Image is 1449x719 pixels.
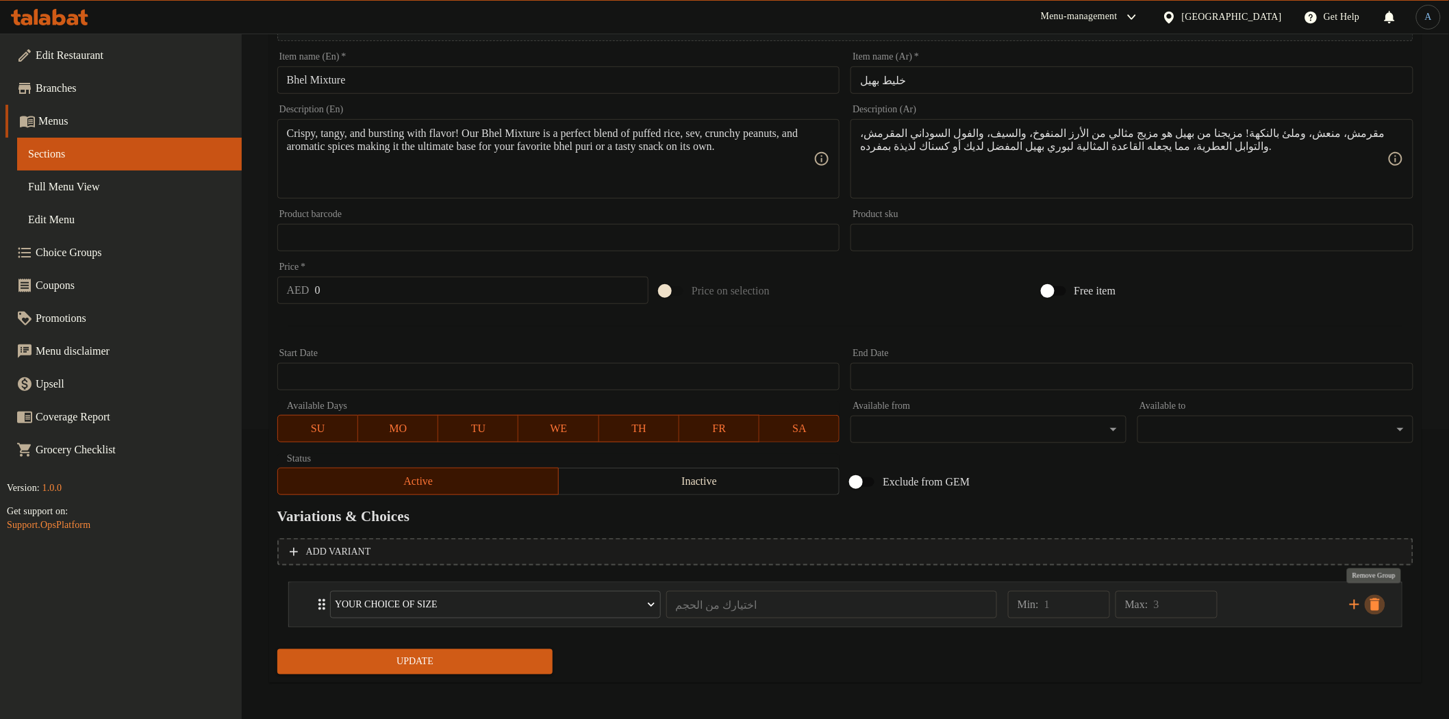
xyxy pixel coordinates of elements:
[1125,596,1148,613] p: Max:
[5,368,242,401] a: Upsell
[1074,283,1116,299] span: Free item
[1041,9,1118,25] div: Menu-management
[883,474,970,490] span: Exclude from GEM
[5,236,242,269] a: Choice Groups
[7,506,68,516] span: Get support on:
[36,409,231,425] span: Coverage Report
[364,419,433,439] span: MO
[28,146,231,162] span: Sections
[289,583,1402,627] div: Expand
[1365,594,1385,615] button: delete
[335,596,655,614] span: Your Choice Of Size
[42,483,62,493] span: 1.0.0
[306,544,371,561] span: Add variant
[1344,594,1365,615] button: add
[438,415,518,442] button: TU
[38,113,231,129] span: Menus
[315,277,649,304] input: Please enter price
[558,468,840,495] button: Inactive
[5,335,242,368] a: Menu disclaimer
[759,415,840,442] button: SA
[5,269,242,302] a: Coupons
[599,415,679,442] button: TH
[36,376,231,392] span: Upsell
[5,401,242,433] a: Coverage Report
[287,127,814,192] textarea: Crispy, tangy, and bursting with flavor! Our Bhel Mixture is a perfect blend of puffed rice, sev,...
[1182,10,1282,25] div: [GEOGRAPHIC_DATA]
[277,649,553,674] button: Update
[17,138,242,171] a: Sections
[283,472,553,492] span: Active
[5,39,242,72] a: Edit Restaurant
[283,419,353,439] span: SU
[5,433,242,466] a: Grocery Checklist
[17,171,242,203] a: Full Menu View
[287,282,310,299] p: AED
[850,66,1413,94] input: Enter name Ar
[17,203,242,236] a: Edit Menu
[605,419,674,439] span: TH
[564,472,834,492] span: Inactive
[444,419,513,439] span: TU
[1018,596,1039,613] p: Min:
[277,468,559,495] button: Active
[1137,416,1413,443] div: ​
[7,483,40,493] span: Version:
[36,343,231,359] span: Menu disclaimer
[28,179,231,195] span: Full Menu View
[850,416,1126,443] div: ​
[277,415,358,442] button: SU
[277,538,1413,566] button: Add variant
[277,224,840,251] input: Please enter product barcode
[524,419,593,439] span: WE
[36,47,231,64] span: Edit Restaurant
[277,506,1413,527] h2: Variations & Choices
[679,415,759,442] button: FR
[5,302,242,335] a: Promotions
[1425,10,1432,25] span: A
[36,80,231,97] span: Branches
[277,66,840,94] input: Enter name En
[358,415,438,442] button: MO
[850,224,1413,251] input: Please enter product sku
[36,442,231,458] span: Grocery Checklist
[36,244,231,261] span: Choice Groups
[7,520,90,530] a: Support.OpsPlatform
[765,419,834,439] span: SA
[5,105,242,138] a: Menus
[860,127,1387,192] textarea: مقرمش، منعش، وملئ بالنكهة! مزيجنا من بهيل هو مزيج مثالي من الأرز المنفوخ، والسيف، والفول السوداني...
[28,212,231,228] span: Edit Menu
[5,72,242,105] a: Branches
[518,415,598,442] button: WE
[36,310,231,327] span: Promotions
[288,653,542,670] span: Update
[277,577,1413,633] li: Expand
[330,591,661,618] button: Your Choice Of Size
[692,283,770,299] span: Price on selection
[36,277,231,294] span: Coupons
[685,419,754,439] span: FR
